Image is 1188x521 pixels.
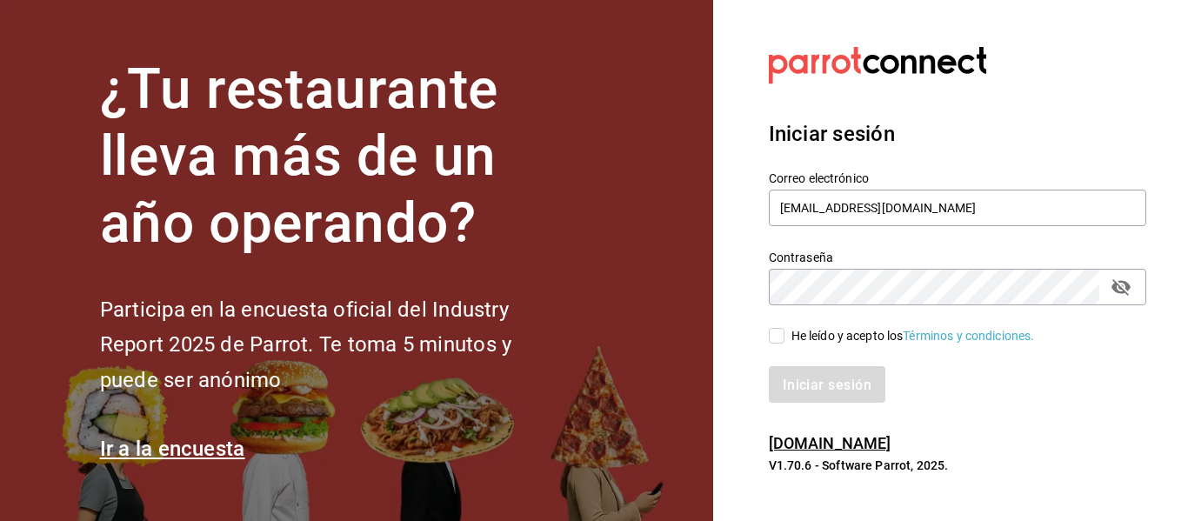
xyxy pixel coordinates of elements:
font: Contraseña [769,250,833,264]
font: Participa en la encuesta oficial del Industry Report 2025 de Parrot. Te toma 5 minutos y puede se... [100,297,511,393]
button: campo de contraseña [1106,272,1136,302]
font: ¿Tu restaurante lleva más de un año operando? [100,57,498,256]
font: V1.70.6 - Software Parrot, 2025. [769,458,949,472]
font: Iniciar sesión [769,122,895,146]
a: Ir a la encuesta [100,437,245,461]
font: Correo electrónico [769,171,869,185]
a: Términos y condiciones. [903,329,1034,343]
input: Ingresa tu correo electrónico [769,190,1146,226]
font: He leído y acepto los [791,329,904,343]
a: [DOMAIN_NAME] [769,434,891,452]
